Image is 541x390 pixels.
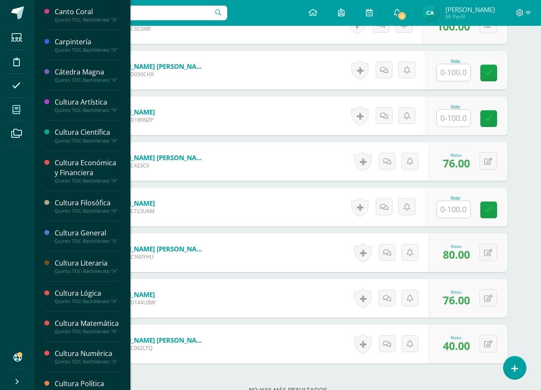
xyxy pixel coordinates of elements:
[445,5,495,14] span: [PERSON_NAME]
[443,247,470,262] span: 80.00
[55,198,120,208] div: Cultura Filosófica
[55,97,120,113] a: Cultura ArtísticaQuinto TOC-Bachillerato "A"
[436,105,474,109] div: Nota
[55,379,120,389] div: Cultura Política
[55,349,120,365] a: Cultura NuméricaQuinto TOC-Bachillerato "A"
[443,156,470,170] span: 76.00
[55,349,120,359] div: Cultura Numérica
[104,344,207,352] span: Estudiante C092LTQ
[55,258,120,274] a: Cultura LiterariaQuinto TOC-Bachillerato "A"
[443,338,470,353] span: 40.00
[55,268,120,274] div: Quinto TOC-Bachillerato "A"
[443,293,470,307] span: 76.00
[55,238,120,244] div: Quinto TOC-Bachillerato "A"
[40,6,227,20] input: Busca un usuario...
[397,11,407,21] span: 6
[55,359,120,365] div: Quinto TOC-Bachillerato "A"
[55,198,120,214] a: Cultura FilosóficaQuinto TOC-Bachillerato "A"
[55,127,120,137] div: Cultura Científica
[104,62,207,71] a: [PERSON_NAME] [PERSON_NAME]
[55,328,120,334] div: Quinto TOC-Bachillerato "A"
[55,37,120,53] a: CarpinteríaQuinto TOC-Bachillerato "A"
[436,196,474,201] div: Nota
[55,17,120,23] div: Quinto TOC-Bachillerato "A"
[55,127,120,143] a: Cultura CientíficaQuinto TOC-Bachillerato "A"
[55,228,120,244] a: Cultura GeneralQuinto TOC-Bachillerato "A"
[422,4,439,22] img: b7342dc4e91b77b46167f0ff264981b6.png
[55,319,120,334] a: Cultura MatemáticaQuinto TOC-Bachillerato "A"
[104,253,207,260] span: Estudiante C560YHU
[55,228,120,238] div: Cultura General
[55,47,120,53] div: Quinto TOC-Bachillerato "A"
[55,97,120,107] div: Cultura Artística
[55,258,120,268] div: Cultura Literaria
[55,208,120,214] div: Quinto TOC-Bachillerato "A"
[55,7,120,17] div: Canto Coral
[104,245,207,253] a: [PERSON_NAME] [PERSON_NAME]
[443,289,470,295] div: Nota:
[55,67,120,77] div: Cátedra Magna
[437,110,470,127] input: 0-100.0
[104,71,207,78] span: Estudiante D050CHX
[443,243,470,249] div: Nota:
[55,288,120,298] div: Cultura Lógica
[55,288,120,304] a: Cultura LógicaQuinto TOC-Bachillerato "A"
[437,201,470,218] input: 0-100.0
[55,158,120,184] a: Cultura Económica y FinancieraQuinto TOC-Bachillerato "A"
[104,336,207,344] a: [PERSON_NAME] [PERSON_NAME]
[55,37,120,47] div: Carpintería
[104,162,207,169] span: Estudiante C423CII
[55,158,120,178] div: Cultura Económica y Financiera
[55,138,120,144] div: Quinto TOC-Bachillerato "A"
[55,77,120,83] div: Quinto TOC-Bachillerato "A"
[436,59,474,64] div: Nota
[437,19,470,34] span: 100.00
[437,64,470,81] input: 0-100.0
[443,152,470,158] div: Nota:
[104,25,207,32] span: Estudiante C923XBI
[55,107,120,113] div: Quinto TOC-Bachillerato "A"
[104,153,207,162] a: [PERSON_NAME] [PERSON_NAME]
[445,13,495,20] span: Mi Perfil
[55,298,120,304] div: Quinto TOC-Bachillerato "A"
[55,67,120,83] a: Cátedra MagnaQuinto TOC-Bachillerato "A"
[55,319,120,328] div: Cultura Matemática
[443,334,470,340] div: Nota:
[55,7,120,23] a: Canto CoralQuinto TOC-Bachillerato "A"
[55,178,120,184] div: Quinto TOC-Bachillerato "A"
